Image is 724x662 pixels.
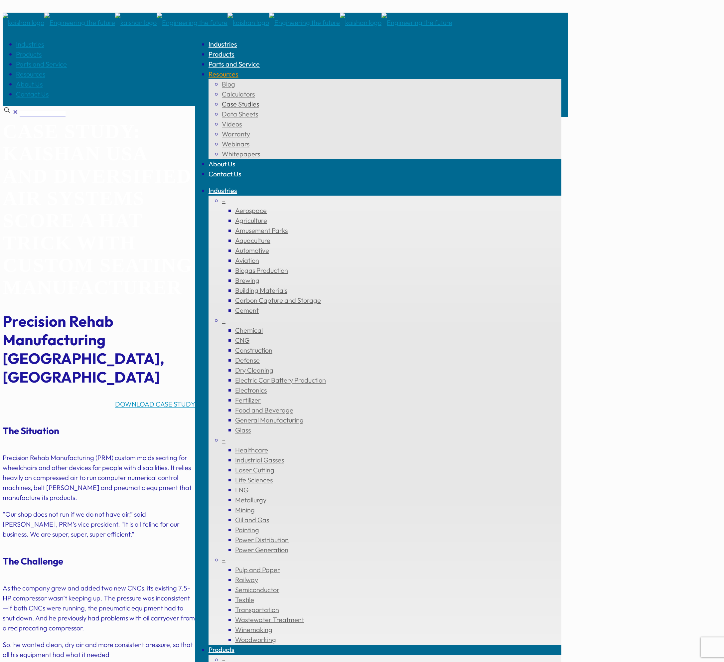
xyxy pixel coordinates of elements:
a: Aquaculture [235,236,270,245]
h5: The Situation [3,424,561,437]
a: Construction [235,346,272,354]
a: Transportation [235,605,279,614]
a: Healthcare [235,446,268,454]
a: Products [209,45,234,63]
a: – [222,196,225,205]
a: Products [16,50,42,58]
h5: The Challenge [3,555,561,568]
span: Products [209,645,234,654]
span: Amusement Parks [235,226,288,235]
span: Products [209,50,234,58]
a: – [222,436,225,444]
a: Automotive [235,246,269,254]
svg: search icon [3,106,11,114]
img: kaishan logo [227,13,269,33]
span: Industries [209,186,237,195]
a: Electronics [235,386,267,394]
a: Carbon Capture and Storage [235,296,321,304]
a: Resources [209,65,238,83]
span: Aviation [235,256,259,264]
span: About Us [209,160,235,168]
a: Data Sheets [222,110,258,118]
img: Engineering the future [269,13,340,33]
a: Calculators [222,90,255,98]
a: Metallurgy [235,496,266,504]
span: Railway [235,576,258,584]
a: About Us [16,80,43,88]
span: Parts and Service [209,60,260,68]
img: Engineering the future [381,13,452,33]
a: Textile [235,595,254,604]
span: Contact Us [209,170,241,178]
a: Painting [235,526,259,534]
a: Industrial Gasses [235,456,284,464]
a: LNG [235,486,248,494]
a: Life Sciences [235,476,273,484]
a: Power Generation [235,546,288,554]
a: Kaishan USA [3,13,452,32]
a: DOWNLOAD CASE STUDY [115,400,195,408]
a: Food and Beverage [235,406,293,414]
span: Electric Car Battery Production [235,376,326,384]
span: Oil and Gas [235,516,269,524]
a: Cement [235,306,259,314]
a: Dry Cleaning [235,366,273,374]
a: Blog [222,80,235,88]
span: Woodworking [235,635,276,644]
a: Defense [235,356,260,364]
a: Resources [16,70,45,78]
h1: KAISHAN USA AND DIVERSIFIED AIR SYSTEMS SCORE A HAT TRICK WITH CUSTOM SEATING MANUFACTURER [3,120,561,299]
span: Semiconductor [235,585,279,594]
a: Wastewater Treatment [235,615,304,624]
a: About Us [209,155,235,173]
a: Brewing [235,276,259,284]
a: Winemaking [235,625,272,634]
img: Engineering the future [44,13,115,33]
a: Mining [235,506,255,514]
a: Contact Us [209,165,241,183]
a: Agriculture [235,216,267,225]
a: Aerospace [235,206,267,215]
span: Whitepapers [222,150,260,158]
a: Glass [235,426,251,434]
a: Chemical [235,326,263,334]
span: [GEOGRAPHIC_DATA], [GEOGRAPHIC_DATA] [3,349,164,387]
a: Industries [16,40,44,48]
a: General Manufacturing [235,416,304,424]
a: Biogas Production [235,266,288,274]
span: Precision Rehab Manufacturing [3,312,113,349]
span: – [222,316,225,324]
a: Building Materials [235,286,287,294]
span: Case Studies [222,100,259,108]
span: Webinars [222,140,249,148]
p: “Our shop does not run if we do not have air,” said [PERSON_NAME], PRM’s vice president. “It is a... [3,509,561,539]
a: Pulp and Paper [235,566,280,574]
img: Engineering the future [157,13,227,33]
span: Industries [209,40,237,48]
a: Products [209,640,234,659]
